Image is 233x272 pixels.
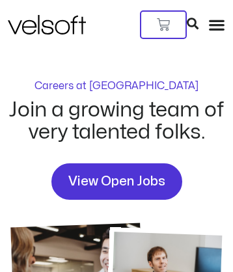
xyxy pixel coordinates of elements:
[68,171,165,192] span: View Open Jobs
[208,16,225,33] div: Menu Toggle
[34,81,199,91] p: Careers at [GEOGRAPHIC_DATA]
[8,99,225,143] h2: Join a growing team of very talented folks.
[8,15,86,34] img: Velsoft Training Materials
[51,163,182,200] a: View Open Jobs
